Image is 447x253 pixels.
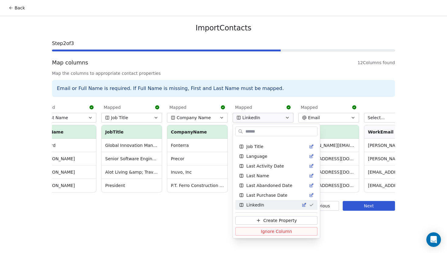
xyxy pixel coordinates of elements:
span: Last Name [246,173,269,179]
button: Create Property [235,216,317,225]
span: Ignore Column [261,228,292,234]
button: Ignore Column [235,227,317,236]
span: Last Abandoned Date [246,182,292,189]
span: Job Title [246,144,263,150]
span: LinkedIn [246,202,264,208]
span: Last Activity Date [246,163,284,169]
span: Create Property [263,217,297,224]
span: Language [246,153,267,159]
span: Last Purchase Date [246,192,287,198]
